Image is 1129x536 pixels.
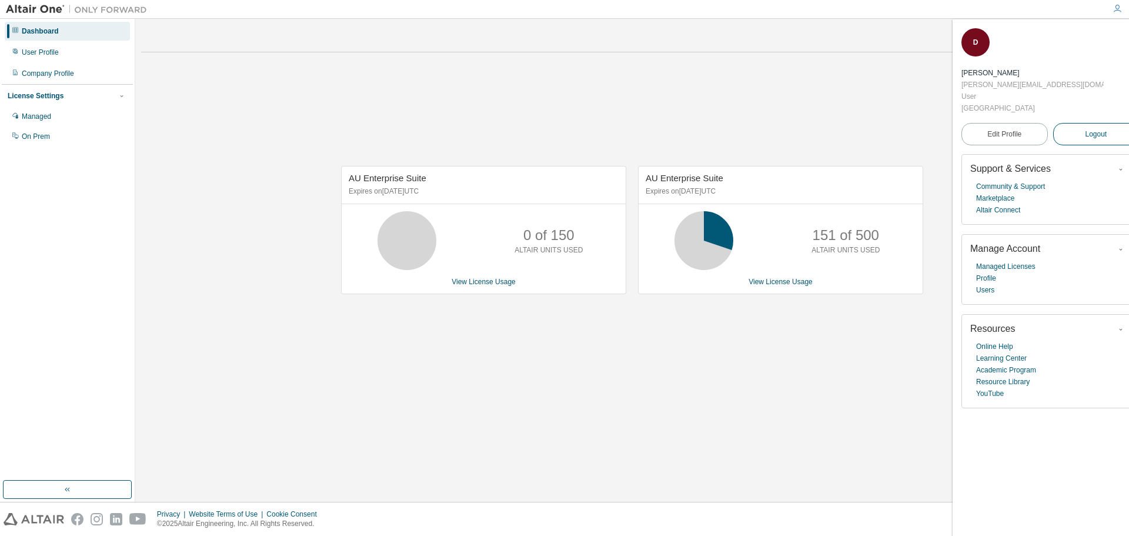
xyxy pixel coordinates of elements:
[22,26,59,36] div: Dashboard
[813,225,879,245] p: 151 of 500
[22,132,50,141] div: On Prem
[976,388,1004,399] a: YouTube
[976,376,1030,388] a: Resource Library
[987,129,1021,139] span: Edit Profile
[1085,128,1107,140] span: Logout
[646,187,913,197] p: Expires on [DATE] UTC
[976,364,1036,376] a: Academic Program
[961,123,1048,145] a: Edit Profile
[976,261,1036,272] a: Managed Licenses
[71,513,83,525] img: facebook.svg
[515,245,583,255] p: ALTAIR UNITS USED
[973,38,978,46] span: D
[961,67,1104,79] div: Daniel Grotenburg
[961,79,1104,91] div: [PERSON_NAME][EMAIL_ADDRESS][DOMAIN_NAME]
[4,513,64,525] img: altair_logo.svg
[110,513,122,525] img: linkedin.svg
[22,69,74,78] div: Company Profile
[157,510,189,519] div: Privacy
[189,510,266,519] div: Website Terms of Use
[976,181,1045,192] a: Community & Support
[8,91,64,101] div: License Settings
[976,352,1027,364] a: Learning Center
[6,4,153,15] img: Altair One
[970,244,1040,254] span: Manage Account
[157,519,324,529] p: © 2025 Altair Engineering, Inc. All Rights Reserved.
[976,192,1014,204] a: Marketplace
[22,112,51,121] div: Managed
[349,173,426,183] span: AU Enterprise Suite
[961,102,1104,114] div: [GEOGRAPHIC_DATA]
[266,510,323,519] div: Cookie Consent
[646,173,723,183] span: AU Enterprise Suite
[970,164,1051,174] span: Support & Services
[970,324,1015,334] span: Resources
[961,91,1104,102] div: User
[22,48,59,57] div: User Profile
[976,204,1020,216] a: Altair Connect
[976,284,994,296] a: Users
[976,341,1013,352] a: Online Help
[129,513,146,525] img: youtube.svg
[91,513,103,525] img: instagram.svg
[523,225,574,245] p: 0 of 150
[749,278,813,286] a: View License Usage
[452,278,516,286] a: View License Usage
[349,187,616,197] p: Expires on [DATE] UTC
[976,272,996,284] a: Profile
[811,245,880,255] p: ALTAIR UNITS USED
